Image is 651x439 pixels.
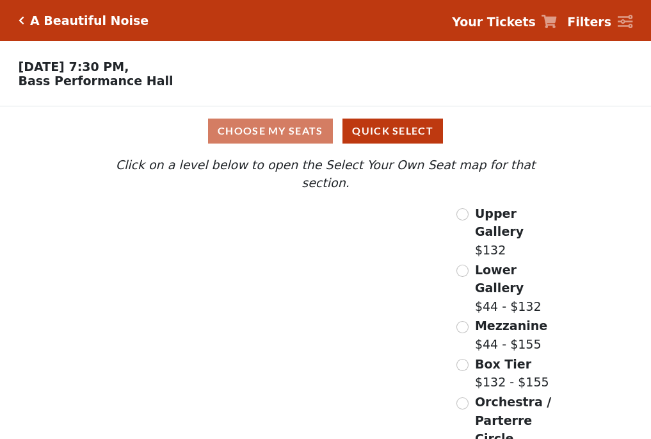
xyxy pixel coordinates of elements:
[475,204,561,260] label: $132
[475,317,547,353] label: $44 - $155
[163,239,315,287] path: Lower Gallery - Seats Available: 112
[475,355,549,392] label: $132 - $155
[567,13,632,31] a: Filters
[30,13,149,28] h5: A Beautiful Noise
[342,119,443,144] button: Quick Select
[567,15,611,29] strong: Filters
[452,15,536,29] strong: Your Tickets
[232,330,377,418] path: Orchestra / Parterre Circle - Seats Available: 26
[19,16,24,25] a: Click here to go back to filters
[475,357,531,371] span: Box Tier
[475,206,524,239] span: Upper Gallery
[152,211,296,245] path: Upper Gallery - Seats Available: 152
[475,263,524,295] span: Lower Gallery
[452,13,557,31] a: Your Tickets
[475,261,561,316] label: $44 - $132
[475,319,547,333] span: Mezzanine
[90,156,560,192] p: Click on a level below to open the Select Your Own Seat map for that section.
